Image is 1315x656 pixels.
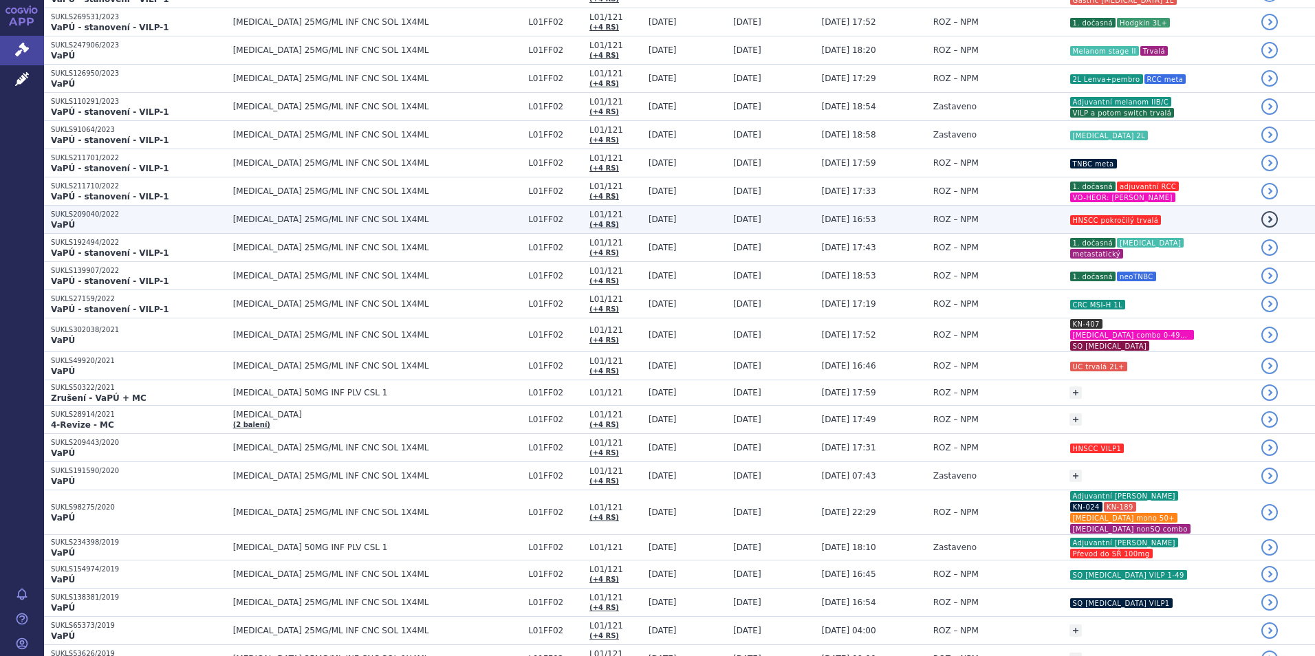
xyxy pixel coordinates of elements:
span: ROZ – NPM [933,158,979,168]
i: adjuvantní RCC [1117,182,1179,191]
span: [DATE] [733,74,761,83]
strong: VaPÚ - stanovení - VILP-1 [51,23,169,32]
strong: VaPÚ - stanovení - VILP-1 [51,248,169,258]
span: [DATE] 16:45 [822,569,876,579]
span: [DATE] [733,443,761,452]
a: (+4 RS) [589,249,619,256]
span: [DATE] 17:52 [822,330,876,340]
span: L01FF02 [528,569,583,579]
a: + [1069,470,1082,482]
span: L01/121 [589,266,642,276]
span: [DATE] [733,102,761,111]
span: L01FF02 [528,215,583,224]
i: 1. dočasná [1070,18,1116,28]
p: SUKLS209040/2022 [51,210,226,219]
span: [DATE] [649,271,677,281]
span: L01FF02 [528,102,583,111]
span: L01FF02 [528,74,583,83]
span: [DATE] [733,186,761,196]
span: L01/121 [589,69,642,78]
span: [MEDICAL_DATA] 25MG/ML INF CNC SOL 1X4ML [233,186,522,196]
i: Převod do SŘ 100mg [1070,549,1153,558]
a: (+4 RS) [589,514,619,521]
a: detail [1261,183,1278,199]
span: Zastaveno [933,130,977,140]
a: + [1069,624,1082,637]
a: detail [1261,594,1278,611]
span: [MEDICAL_DATA] 25MG/ML INF CNC SOL 1X4ML [233,626,522,635]
i: SQ [MEDICAL_DATA] VILP 1-49 [1070,570,1187,580]
span: [DATE] [649,186,677,196]
a: (2 balení) [233,421,270,428]
span: [MEDICAL_DATA] 25MG/ML INF CNC SOL 1X4ML [233,443,522,452]
span: [DATE] 17:19 [822,299,876,309]
span: [DATE] [733,158,761,168]
strong: VaPÚ [51,336,75,345]
span: [MEDICAL_DATA] 25MG/ML INF CNC SOL 1X4ML [233,330,522,340]
span: [DATE] 17:49 [822,415,876,424]
a: detail [1261,98,1278,115]
a: (+4 RS) [589,193,619,200]
p: SUKLS211710/2022 [51,182,226,191]
span: ROZ – NPM [933,17,979,27]
strong: VaPÚ [51,575,75,584]
a: (+4 RS) [589,421,619,428]
span: [DATE] 18:58 [822,130,876,140]
span: L01FF02 [528,271,583,281]
a: (+4 RS) [589,604,619,611]
p: SUKLS139907/2022 [51,266,226,276]
i: Adjuvantní melanom IIB/C [1070,97,1172,107]
span: L01FF02 [528,626,583,635]
i: VO-HEOR: [PERSON_NAME] [1070,193,1175,202]
i: metastatický [1070,249,1124,259]
p: SUKLS110291/2023 [51,97,226,107]
span: [DATE] 17:29 [822,74,876,83]
span: [DATE] [733,330,761,340]
span: [DATE] 18:54 [822,102,876,111]
span: [DATE] 04:00 [822,626,876,635]
span: ROZ – NPM [933,507,979,517]
span: [DATE] [649,130,677,140]
span: ROZ – NPM [933,415,979,424]
span: L01/121 [589,125,642,135]
span: [DATE] 16:54 [822,598,876,607]
a: (+4 RS) [589,52,619,59]
span: L01FF02 [528,158,583,168]
span: [DATE] [649,330,677,340]
span: L01/121 [589,621,642,631]
span: L01/121 [589,466,642,476]
span: L01/121 [589,182,642,191]
span: L01/121 [589,294,642,304]
i: SQ [MEDICAL_DATA] VILP1 [1070,598,1173,608]
strong: VaPÚ [51,79,75,89]
span: L01FF02 [528,361,583,371]
strong: VaPÚ - stanovení - VILP-1 [51,135,169,145]
span: [DATE] 17:43 [822,243,876,252]
span: [DATE] 16:53 [822,215,876,224]
span: [DATE] [733,507,761,517]
span: L01/121 [589,210,642,219]
i: SQ [MEDICAL_DATA] [1070,341,1150,351]
span: ROZ – NPM [933,598,979,607]
span: L01/121 [589,97,642,107]
p: SUKLS65373/2019 [51,621,226,631]
strong: Zrušení - VaPÚ + MC [51,393,146,403]
a: detail [1261,468,1278,484]
span: [DATE] [649,17,677,27]
span: [DATE] [649,507,677,517]
p: SUKLS28914/2021 [51,410,226,419]
span: L01/121 [589,325,642,335]
span: ROZ – NPM [933,186,979,196]
a: detail [1261,384,1278,401]
span: Zastaveno [933,543,977,552]
span: [DATE] [733,569,761,579]
span: L01/121 [589,503,642,512]
span: [DATE] 17:59 [822,158,876,168]
span: [DATE] [733,215,761,224]
a: detail [1261,127,1278,143]
i: UC trvalá 2L+ [1070,362,1127,371]
a: detail [1261,70,1278,87]
span: L01FF02 [528,330,583,340]
a: detail [1261,239,1278,256]
span: L01FF02 [528,543,583,552]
